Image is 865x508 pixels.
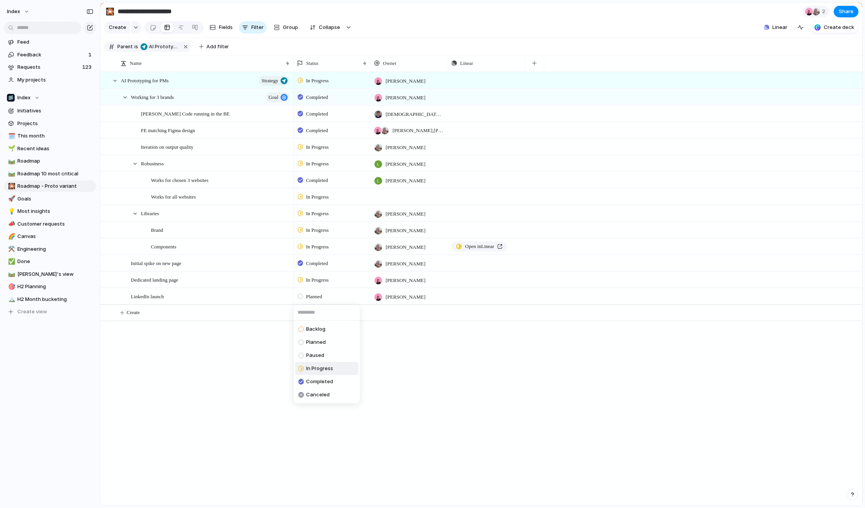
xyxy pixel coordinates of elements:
[306,391,330,399] span: Canceled
[306,338,326,346] span: Planned
[306,352,324,359] span: Paused
[306,325,325,333] span: Backlog
[306,365,333,372] span: In Progress
[306,378,333,386] span: Completed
